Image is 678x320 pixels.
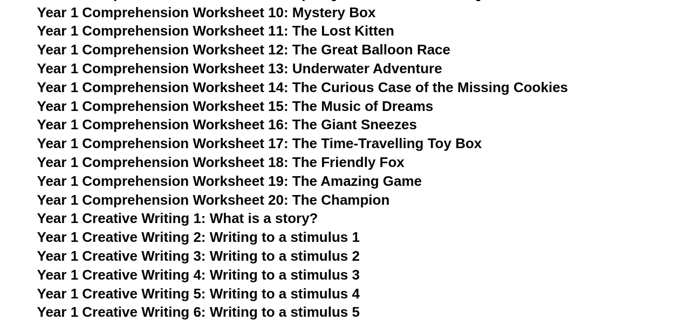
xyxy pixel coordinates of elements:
a: Year 1 Comprehension Worksheet 11: The Lost Kitten [37,23,394,39]
a: Year 1 Comprehension Worksheet 20: The Champion [37,192,390,208]
a: Year 1 Comprehension Worksheet 18: The Friendly Fox [37,154,405,170]
a: Year 1 Comprehension Worksheet 13: Underwater Adventure [37,60,442,76]
a: Year 1 Comprehension Worksheet 14: The Curious Case of the Missing Cookies [37,79,568,95]
a: Year 1 Comprehension Worksheet 16: The Giant Sneezes [37,116,417,133]
a: Year 1 Comprehension Worksheet 15: The Music of Dreams [37,98,434,114]
iframe: Chat Widget [498,198,678,320]
a: Year 1 Comprehension Worksheet 10: Mystery Box [37,4,376,20]
a: Year 1 Comprehension Worksheet 19: The Amazing Game [37,173,422,189]
a: Year 1 Creative Writing 4: Writing to a stimulus 3 [37,267,360,283]
a: Year 1 Creative Writing 3: Writing to a stimulus 2 [37,248,360,264]
a: Year 1 Creative Writing 6: Writing to a stimulus 5 [37,304,360,320]
a: Year 1 Comprehension Worksheet 17: The Time-Travelling Toy Box [37,135,482,151]
a: Year 1 Comprehension Worksheet 12: The Great Balloon Race [37,41,450,58]
a: Year 1 Creative Writing 5: Writing to a stimulus 4 [37,286,360,302]
a: Year 1 Creative Writing 1: What is a story? [37,210,318,226]
a: Year 1 Creative Writing 2: Writing to a stimulus 1 [37,229,360,245]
